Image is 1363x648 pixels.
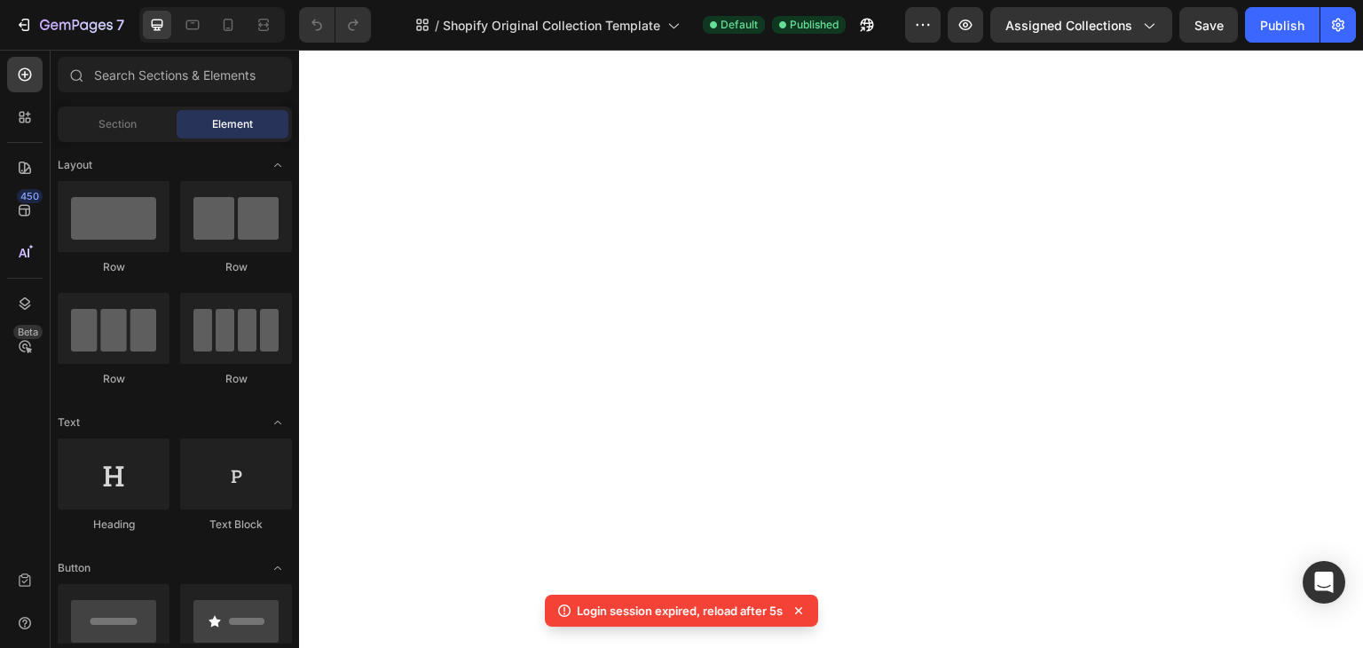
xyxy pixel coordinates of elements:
[264,554,292,582] span: Toggle open
[1194,18,1224,33] span: Save
[435,16,439,35] span: /
[577,602,783,620] p: Login session expired, reload after 5s
[299,7,371,43] div: Undo/Redo
[7,7,132,43] button: 7
[1303,561,1345,604] div: Open Intercom Messenger
[212,116,253,132] span: Element
[180,371,292,387] div: Row
[264,408,292,437] span: Toggle open
[58,517,169,533] div: Heading
[443,16,660,35] span: Shopify Original Collection Template
[58,259,169,275] div: Row
[1179,7,1238,43] button: Save
[1245,7,1320,43] button: Publish
[98,116,137,132] span: Section
[180,517,292,533] div: Text Block
[58,560,91,576] span: Button
[58,57,292,92] input: Search Sections & Elements
[1260,16,1304,35] div: Publish
[58,157,92,173] span: Layout
[990,7,1172,43] button: Assigned Collections
[721,17,758,33] span: Default
[116,14,124,36] p: 7
[58,415,80,431] span: Text
[13,325,43,339] div: Beta
[180,259,292,275] div: Row
[1005,16,1132,35] span: Assigned Collections
[299,50,1363,648] iframe: Design area
[264,151,292,179] span: Toggle open
[790,17,839,33] span: Published
[17,189,43,203] div: 450
[58,371,169,387] div: Row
